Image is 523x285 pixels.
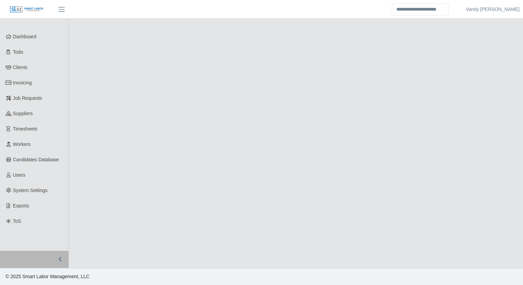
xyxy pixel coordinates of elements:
[13,80,32,85] span: Invoicing
[466,6,520,13] a: Vanity [PERSON_NAME]
[13,141,31,147] span: Workers
[13,126,38,132] span: Timesheets
[13,111,33,116] span: Suppliers
[13,95,42,101] span: Job Requests
[13,188,48,193] span: System Settings
[13,65,28,70] span: Clients
[13,34,37,39] span: Dashboard
[13,172,26,178] span: Users
[13,203,29,208] span: Exports
[10,6,44,13] img: SLM Logo
[392,3,449,15] input: Search
[13,49,23,55] span: Todo
[13,218,21,224] span: ToS
[5,274,89,279] span: © 2025 Smart Labor Management, LLC
[13,157,59,162] span: Candidates Database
